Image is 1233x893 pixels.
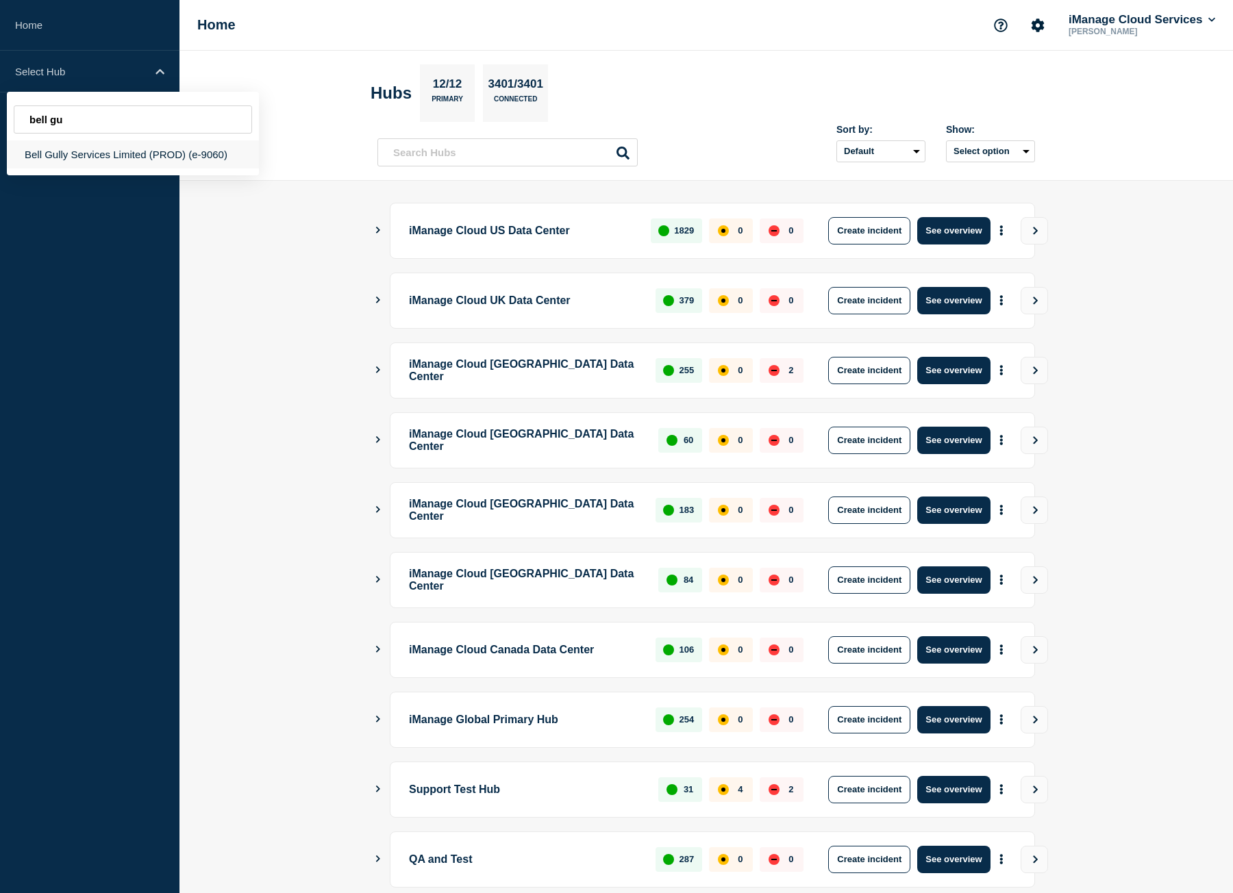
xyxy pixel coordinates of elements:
div: up [667,784,677,795]
div: up [663,714,674,725]
div: down [769,295,780,306]
p: 1829 [674,225,694,236]
button: Show Connected Hubs [375,435,382,445]
p: 287 [680,854,695,864]
p: 0 [788,644,793,655]
div: down [769,784,780,795]
button: View [1021,496,1048,524]
p: 0 [788,295,793,305]
p: iManage Global Primary Hub [409,706,640,733]
p: 0 [738,225,743,236]
button: View [1021,566,1048,594]
p: 0 [788,505,793,515]
p: QA and Test [409,846,640,873]
p: 4 [738,784,743,794]
div: Sort by: [836,124,925,135]
p: 0 [738,644,743,655]
button: Create incident [828,776,910,803]
div: affected [718,714,729,725]
div: affected [718,295,729,306]
p: Connected [494,95,537,110]
button: See overview [917,427,990,454]
div: up [667,435,677,446]
div: down [769,644,780,655]
div: up [663,365,674,376]
button: See overview [917,706,990,733]
p: [PERSON_NAME] [1066,27,1208,36]
p: 0 [738,295,743,305]
p: 0 [788,714,793,725]
p: 3401/3401 [483,77,548,95]
div: down [769,854,780,865]
button: View [1021,846,1048,873]
button: See overview [917,287,990,314]
p: 2 [788,365,793,375]
button: More actions [993,637,1010,662]
div: down [769,505,780,516]
p: 255 [680,365,695,375]
select: Sort by [836,140,925,162]
button: Show Connected Hubs [375,784,382,794]
p: 0 [788,225,793,236]
button: View [1021,706,1048,733]
p: 31 [684,784,693,794]
button: Select option [946,140,1035,162]
button: Create incident [828,496,910,524]
button: See overview [917,496,990,524]
button: Show Connected Hubs [375,365,382,375]
button: Create incident [828,357,910,384]
button: Create incident [828,427,910,454]
p: 183 [680,505,695,515]
button: Show Connected Hubs [375,295,382,305]
h1: Home [197,17,236,33]
button: More actions [993,218,1010,243]
div: affected [718,784,729,795]
div: up [658,225,669,236]
div: Bell Gully Services Limited (PROD) (e-9060) [7,140,259,168]
p: iManage Cloud Canada Data Center [409,636,640,664]
div: affected [718,854,729,865]
div: up [663,505,674,516]
p: iManage Cloud [GEOGRAPHIC_DATA] Data Center [409,496,640,524]
button: iManage Cloud Services [1066,13,1218,27]
button: View [1021,287,1048,314]
p: 2 [788,784,793,794]
button: See overview [917,217,990,244]
p: 0 [738,365,743,375]
button: View [1021,357,1048,384]
button: More actions [993,288,1010,313]
div: Show: [946,124,1035,135]
p: 0 [738,505,743,515]
button: Show Connected Hubs [375,854,382,864]
div: affected [718,575,729,586]
button: More actions [993,497,1010,523]
button: More actions [993,777,1010,802]
p: 379 [680,295,695,305]
button: Create incident [828,287,910,314]
p: 12/12 [427,77,467,95]
div: down [769,365,780,376]
p: iManage Cloud [GEOGRAPHIC_DATA] Data Center [409,566,643,594]
button: Account settings [1023,11,1052,40]
div: up [667,575,677,586]
div: affected [718,365,729,376]
button: More actions [993,846,1010,872]
div: affected [718,505,729,516]
div: affected [718,644,729,655]
p: Support Test Hub [409,776,643,803]
button: Create incident [828,217,910,244]
button: More actions [993,707,1010,732]
button: View [1021,427,1048,454]
button: See overview [917,636,990,664]
p: 0 [738,575,743,585]
button: Show Connected Hubs [375,575,382,585]
button: Create incident [828,846,910,873]
button: Show Connected Hubs [375,714,382,725]
button: View [1021,776,1048,803]
button: See overview [917,846,990,873]
button: More actions [993,427,1010,453]
p: iManage Cloud US Data Center [409,217,635,244]
button: See overview [917,566,990,594]
button: Create incident [828,706,910,733]
button: Show Connected Hubs [375,225,382,236]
